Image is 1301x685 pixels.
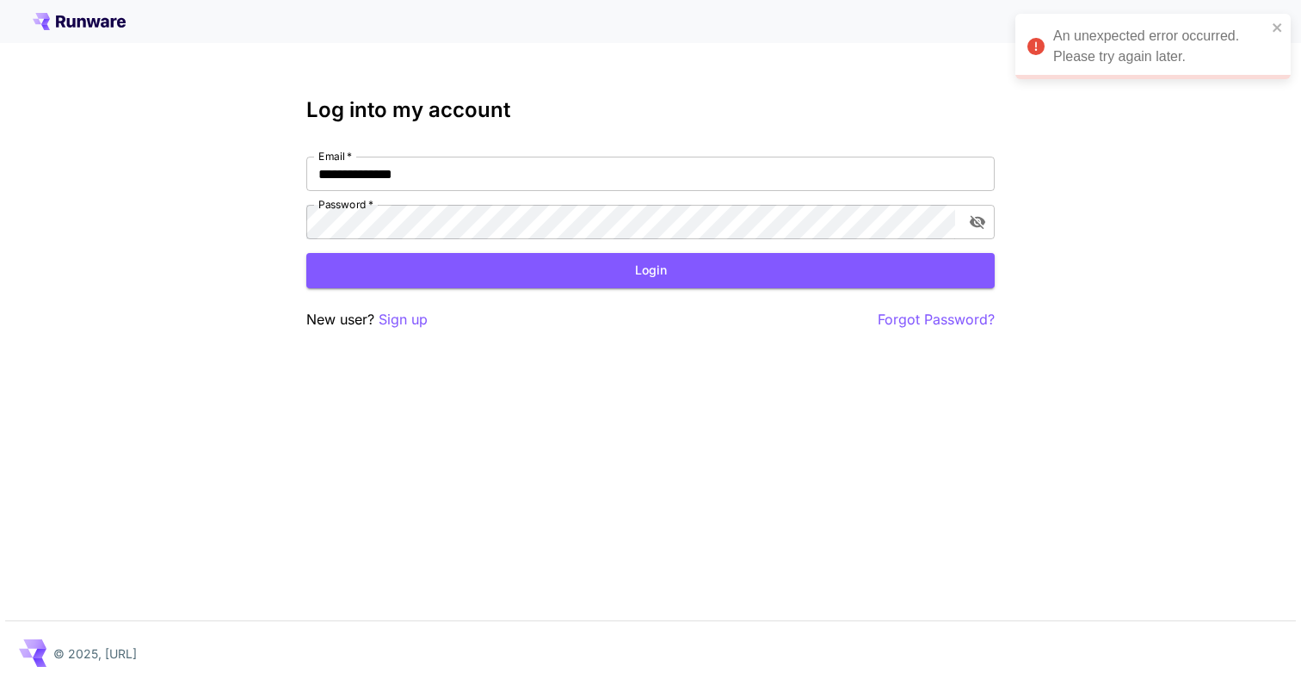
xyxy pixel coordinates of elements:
p: © 2025, [URL] [53,645,137,663]
button: toggle password visibility [962,207,993,238]
button: Login [306,253,995,288]
p: New user? [306,309,428,330]
label: Password [318,197,373,212]
div: An unexpected error occurred. Please try again later. [1053,26,1267,67]
button: Forgot Password? [878,309,995,330]
label: Email [318,149,352,164]
h3: Log into my account [306,98,995,122]
button: close [1272,21,1284,34]
button: Sign up [379,309,428,330]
